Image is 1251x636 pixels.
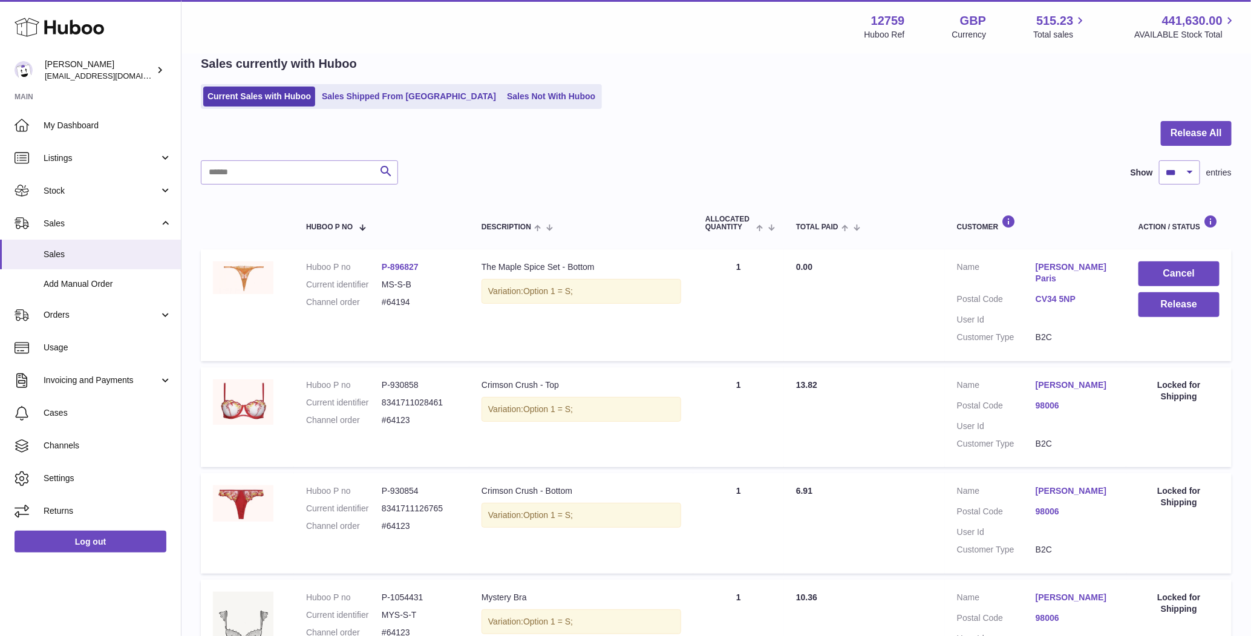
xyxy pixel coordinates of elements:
img: 127591716465229.png [213,261,273,294]
dt: Postal Code [957,400,1036,415]
dt: Postal Code [957,293,1036,308]
dt: Customer Type [957,438,1036,450]
div: Variation: [482,279,681,304]
span: Huboo P no [306,223,353,231]
span: Channels [44,440,172,451]
button: Release [1138,292,1220,317]
a: [PERSON_NAME] [1036,592,1114,603]
span: 6.91 [796,486,812,496]
td: 1 [693,249,784,361]
span: [EMAIL_ADDRESS][DOMAIN_NAME] [45,71,178,80]
div: Locked for Shipping [1138,592,1220,615]
a: [PERSON_NAME] Paris [1036,261,1114,284]
a: Log out [15,531,166,552]
span: Total paid [796,223,838,231]
a: 515.23 Total sales [1033,13,1087,41]
div: Huboo Ref [864,29,905,41]
span: 10.36 [796,592,817,602]
dt: Current identifier [306,503,382,514]
h2: Sales currently with Huboo [201,56,357,72]
a: 441,630.00 AVAILABLE Stock Total [1134,13,1236,41]
span: Orders [44,309,159,321]
div: The Maple Spice Set - Bottom [482,261,681,273]
dt: Name [957,379,1036,394]
td: 1 [693,473,784,574]
dt: Huboo P no [306,485,382,497]
dt: User Id [957,526,1036,538]
button: Cancel [1138,261,1220,286]
a: [PERSON_NAME] [1036,379,1114,391]
span: Option 1 = S; [523,510,573,520]
span: ALLOCATED Quantity [705,215,753,231]
div: Mystery Bra [482,592,681,603]
dt: Customer Type [957,332,1036,343]
span: 441,630.00 [1162,13,1223,29]
a: 98006 [1036,506,1114,517]
span: Settings [44,473,172,484]
dd: #64123 [382,415,457,426]
span: Usage [44,342,172,353]
div: Crimson Crush - Top [482,379,681,391]
img: 127591716468205.png [213,485,273,522]
button: Release All [1161,121,1232,146]
a: 98006 [1036,400,1114,411]
dd: P-930854 [382,485,457,497]
dd: B2C [1036,438,1114,450]
dd: B2C [1036,332,1114,343]
span: 515.23 [1036,13,1073,29]
span: Returns [44,505,172,517]
img: sofiapanwar@unndr.com [15,61,33,79]
span: Invoicing and Payments [44,375,159,386]
dt: Channel order [306,520,382,532]
a: Sales Not With Huboo [503,87,599,107]
dt: Customer Type [957,544,1036,556]
div: Locked for Shipping [1138,485,1220,508]
strong: GBP [960,13,986,29]
dd: #64194 [382,297,457,308]
div: Variation: [482,609,681,634]
dt: User Id [957,314,1036,326]
dt: Postal Code [957,612,1036,627]
dt: Name [957,592,1036,606]
span: Stock [44,185,159,197]
span: Option 1 = S; [523,404,573,414]
span: Cases [44,407,172,419]
dd: P-930858 [382,379,457,391]
dd: 8341711126765 [382,503,457,514]
dt: Postal Code [957,506,1036,520]
dd: 8341711028461 [382,397,457,408]
div: Customer [957,215,1114,231]
a: CV34 5NP [1036,293,1114,305]
div: [PERSON_NAME] [45,59,154,82]
span: 0.00 [796,262,812,272]
dt: Current identifier [306,609,382,621]
label: Show [1131,167,1153,179]
span: AVAILABLE Stock Total [1134,29,1236,41]
div: Variation: [482,503,681,528]
td: 1 [693,367,784,468]
dd: P-1054431 [382,592,457,603]
dt: Channel order [306,415,382,426]
dt: Huboo P no [306,261,382,273]
span: Add Manual Order [44,278,172,290]
div: Locked for Shipping [1138,379,1220,402]
span: Sales [44,249,172,260]
a: P-896827 [382,262,419,272]
strong: 12759 [871,13,905,29]
div: Variation: [482,397,681,422]
dd: MYS-S-T [382,609,457,621]
a: [PERSON_NAME] [1036,485,1114,497]
dt: User Id [957,421,1036,432]
dt: Channel order [306,297,382,308]
a: Current Sales with Huboo [203,87,315,107]
a: 98006 [1036,612,1114,624]
span: Total sales [1033,29,1087,41]
dd: MS-S-B [382,279,457,290]
dd: #64123 [382,520,457,532]
dt: Huboo P no [306,379,382,391]
span: Sales [44,218,159,229]
a: Sales Shipped From [GEOGRAPHIC_DATA] [318,87,500,107]
span: Description [482,223,531,231]
dd: B2C [1036,544,1114,556]
span: Option 1 = S; [523,617,573,626]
